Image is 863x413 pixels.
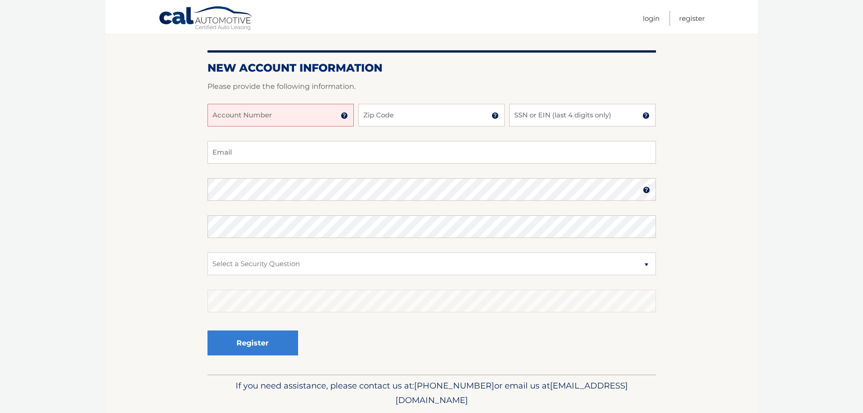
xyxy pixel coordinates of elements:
a: Cal Automotive [159,6,254,32]
input: Zip Code [358,104,505,126]
p: If you need assistance, please contact us at: or email us at [213,379,650,408]
input: Account Number [207,104,354,126]
span: [EMAIL_ADDRESS][DOMAIN_NAME] [395,380,628,405]
p: Please provide the following information. [207,80,656,93]
img: tooltip.svg [492,112,499,119]
input: Email [207,141,656,164]
a: Register [679,11,705,26]
button: Register [207,330,298,355]
a: Login [643,11,660,26]
img: tooltip.svg [341,112,348,119]
h2: New Account Information [207,61,656,75]
span: [PHONE_NUMBER] [414,380,494,391]
img: tooltip.svg [643,186,650,194]
input: SSN or EIN (last 4 digits only) [509,104,656,126]
img: tooltip.svg [642,112,650,119]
